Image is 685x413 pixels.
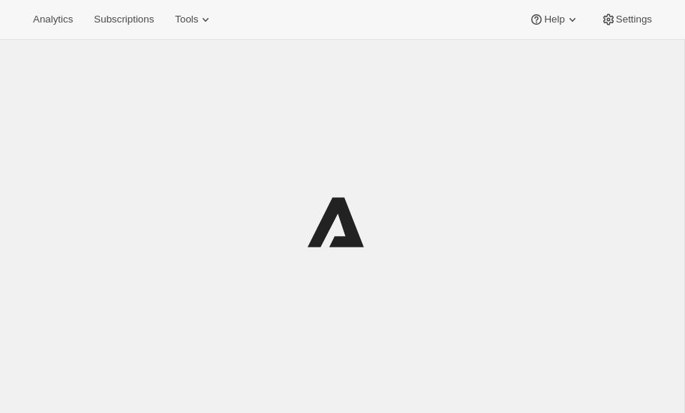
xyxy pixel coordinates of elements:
button: Tools [166,9,222,30]
span: Subscriptions [94,13,154,25]
span: Tools [175,13,198,25]
span: Analytics [33,13,73,25]
button: Analytics [24,9,82,30]
span: Settings [616,13,652,25]
button: Help [520,9,588,30]
span: Help [544,13,564,25]
button: Subscriptions [85,9,163,30]
button: Settings [592,9,661,30]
